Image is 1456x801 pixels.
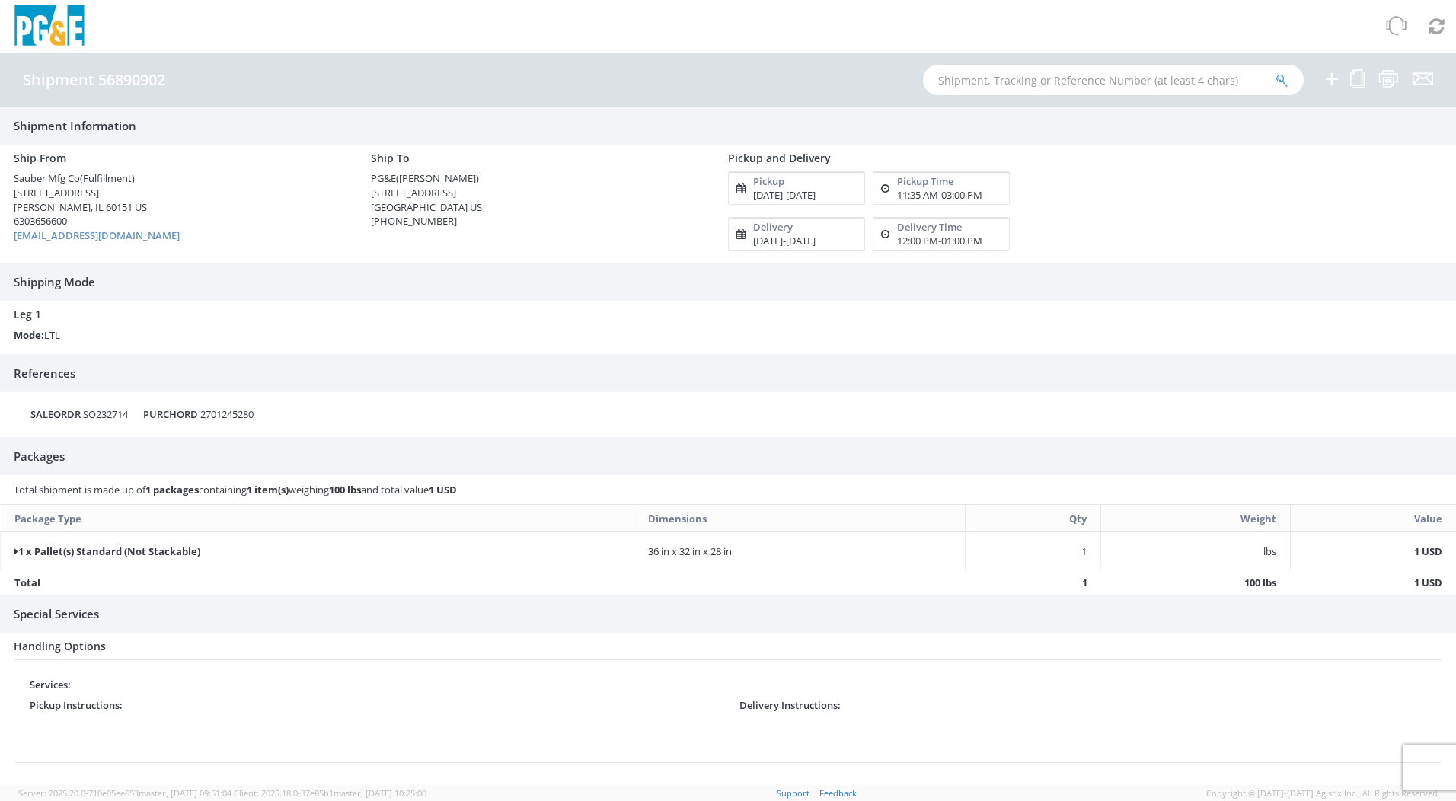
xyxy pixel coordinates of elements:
[753,222,793,232] h5: Delivery
[23,72,165,88] h4: Shipment 56890902
[396,171,479,185] span: ([PERSON_NAME])
[966,505,1101,532] th: Qty
[897,234,982,248] div: 12:00 PM 01:00 PM
[247,483,289,496] strong: 1 item(s)
[371,152,705,164] h4: Ship To
[1414,544,1442,558] strong: 1 USD
[14,152,348,164] h4: Ship From
[30,679,71,690] h5: Services:
[14,171,348,186] div: Sauber Mfg Co
[1206,787,1438,799] span: Copyright © [DATE]-[DATE] Agistix Inc., All Rights Reserved
[634,532,966,570] td: 36 in x 32 in x 28 in
[1290,505,1456,532] th: Value
[30,409,81,420] h5: SALEORDR
[966,570,1101,595] td: 1
[728,152,1181,164] h4: Pickup and Delivery
[923,65,1304,95] input: Shipment, Tracking or Reference Number (at least 4 chars)
[14,308,1442,320] h4: Leg 1
[819,787,857,799] a: Feedback
[200,407,254,421] span: 2701245280
[329,483,361,496] strong: 100 lbs
[783,234,786,247] span: -
[1101,570,1291,595] td: 100 lbs
[753,188,816,203] div: [DATE] [DATE]
[1101,505,1291,532] th: Weight
[14,228,180,242] a: [EMAIL_ADDRESS][DOMAIN_NAME]
[897,222,962,232] h5: Delivery Time
[897,176,953,187] h5: Pickup Time
[371,186,705,200] div: [STREET_ADDRESS]
[753,234,816,248] div: [DATE] [DATE]
[753,176,784,187] h5: Pickup
[429,483,457,496] strong: 1 USD
[11,5,88,49] img: pge-logo-06675f144f4cfa6a6814.png
[1,570,966,595] td: Total
[334,787,426,799] span: master, [DATE] 10:25:00
[14,640,1442,652] h4: Handling Options
[234,787,426,799] span: Client: 2025.18.0-37e85b1
[634,505,966,532] th: Dimensions
[83,407,128,421] span: SO232714
[14,544,200,558] strong: 1 x Pallet(s) Standard (Not Stackable)
[371,214,705,228] div: [PHONE_NUMBER]
[139,787,231,799] span: master, [DATE] 09:51:04
[1290,570,1456,595] td: 1 USD
[14,186,348,200] div: [STREET_ADDRESS]
[14,200,348,215] div: [PERSON_NAME], IL 60151 US
[938,188,941,202] span: -
[777,787,809,799] a: Support
[897,188,982,203] div: 11:35 AM 03:00 PM
[145,483,199,496] strong: 1 packages
[938,234,941,247] span: -
[1,505,634,532] th: Package Type
[18,787,231,799] span: Server: 2025.20.0-710e05ee653
[1101,532,1291,570] td: lbs
[14,214,348,228] div: 6303656600
[80,171,135,185] span: (Fulfillment)
[739,700,841,710] h5: Delivery Instructions:
[143,409,198,420] h5: PURCHORD
[966,532,1101,570] td: 1
[371,171,705,186] div: PG&E
[783,188,786,202] span: -
[30,700,123,710] h5: Pickup Instructions:
[14,328,44,342] strong: Mode:
[2,328,366,343] div: LTL
[371,200,705,215] div: [GEOGRAPHIC_DATA] US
